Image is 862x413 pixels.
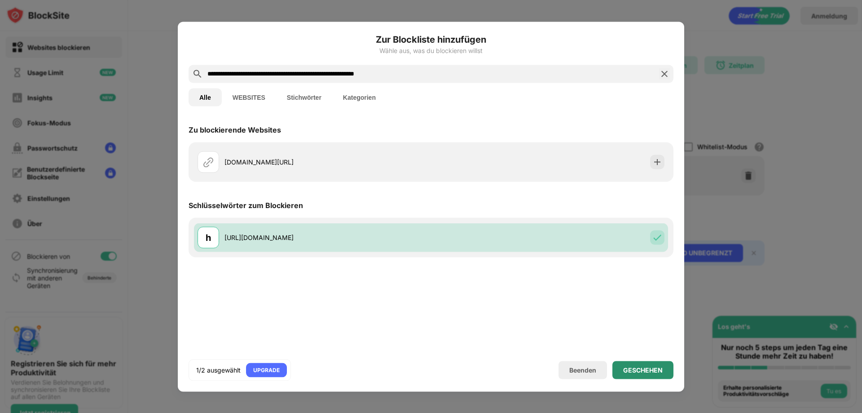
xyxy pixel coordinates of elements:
button: WEBSITES [222,88,276,106]
button: Alle [189,88,222,106]
button: Kategorien [332,88,387,106]
div: Beenden [569,366,596,374]
div: 1/2 ausgewählt [196,365,241,374]
div: [URL][DOMAIN_NAME] [224,233,431,242]
button: Stichwörter [276,88,332,106]
img: search-close [659,68,670,79]
div: h [206,231,211,244]
h6: Zur Blockliste hinzufügen [189,32,673,46]
div: Schlüsselwörter zum Blockieren [189,200,303,209]
img: url.svg [203,156,214,167]
div: [DOMAIN_NAME][URL] [224,157,431,167]
div: Wähle aus, was du blockieren willst [189,47,673,54]
div: UPGRADE [253,365,280,374]
div: Zu blockierende Websites [189,125,281,134]
div: GESCHEHEN [623,366,663,373]
img: search.svg [192,68,203,79]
